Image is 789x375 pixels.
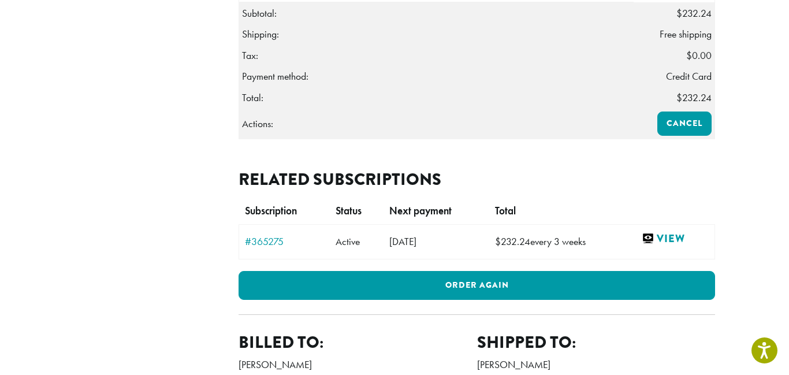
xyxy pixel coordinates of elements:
[642,232,709,246] a: View
[330,224,384,259] td: Active
[384,224,489,259] td: [DATE]
[239,169,715,190] h2: Related subscriptions
[495,205,516,217] span: Total
[239,3,634,24] th: Subtotal:
[634,66,714,87] td: Credit Card
[239,87,634,109] th: Total:
[239,66,634,87] th: Payment method:
[657,112,712,136] a: Cancel order 366744
[239,45,634,66] th: Tax:
[676,91,712,104] span: 232.24
[239,109,634,139] th: Actions:
[336,205,362,217] span: Status
[239,271,715,300] a: Order again
[676,91,682,104] span: $
[686,49,692,62] span: $
[239,332,477,352] h2: Billed to:
[239,24,634,44] th: Shipping:
[389,205,452,217] span: Next payment
[676,7,712,20] span: 232.24
[686,49,712,62] span: 0.00
[634,24,714,44] td: Free shipping
[489,224,635,259] td: every 3 weeks
[245,236,324,247] a: View subscription number 365275
[245,205,297,217] span: Subscription
[495,235,501,248] span: $
[676,7,682,20] span: $
[495,235,530,248] span: 232.24
[477,332,716,352] h2: Shipped to:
